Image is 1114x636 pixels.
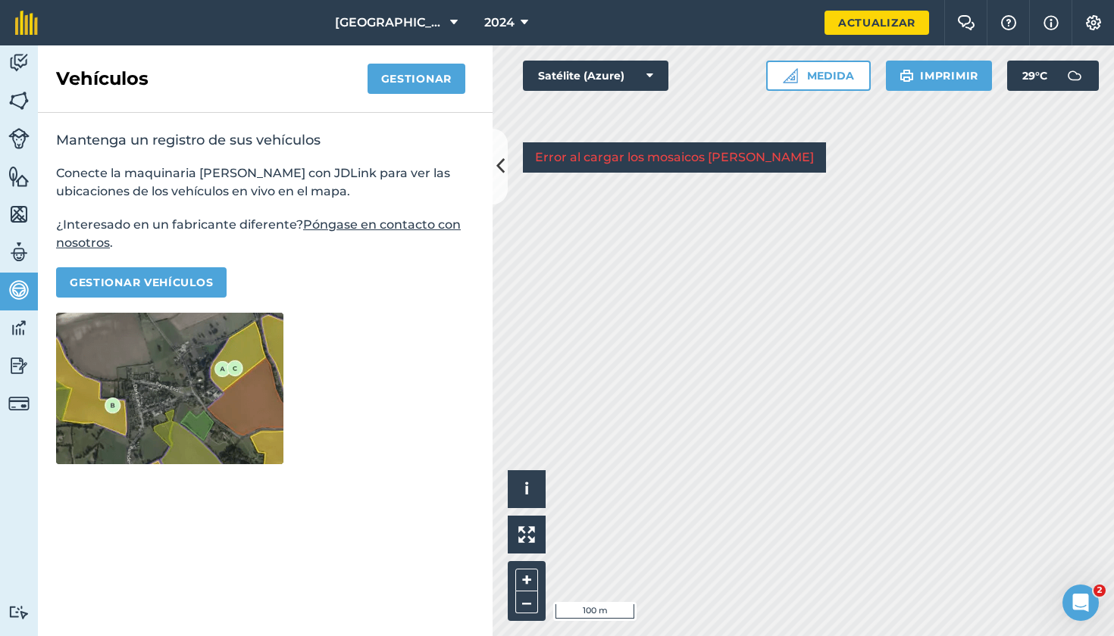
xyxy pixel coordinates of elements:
span: 29 ° C [1022,61,1047,91]
iframe: Intercomunicador chat en vivo [1062,585,1099,621]
span: [GEOGRAPHIC_DATA]. Origen [335,14,444,32]
button: GESTIONAR VEHÍCULOS [56,267,227,298]
h2: Vehículos [56,67,149,91]
button: i [508,470,546,508]
img: Logotipo de fieldmargin [15,11,38,35]
img: svg+xml;base64,PHN2ZyB4bWxucz0iaHR0cDovL3d3dy53My5vcmcvMjAwMC9zdmciIHdpZHRoPSIxOSIgaGVpZ2h0PSIyNC... [900,67,914,85]
img: svg+xml;base64,PD94bWwgdmVyc2lvbj0iMS4wIiBlbmNvZGluZz0idXRmLTgiPz4KPCEtLSBHZW5lcmF0b3I6IEFkb2JlIE... [1059,61,1090,91]
img: svg+xml;base64,PHN2ZyB4bWxucz0iaHR0cDovL3d3dy53My5vcmcvMjAwMC9zdmciIHdpZHRoPSI1NiIgaGVpZ2h0PSI2MC... [8,165,30,188]
button: imprimir [886,61,992,91]
span: i [524,479,529,498]
img: svg+xml;base64,PD94bWwgdmVyc2lvbj0iMS4wIiBlbmNvZGluZz0idXRmLTgiPz4KPCEtLSBHZW5lcmF0b3I6IEFkb2JlIE... [8,316,30,339]
span: 2024 [484,14,515,32]
img: svg+xml;base64,PHN2ZyB4bWxucz0iaHR0cDovL3d3dy53My5vcmcvMjAwMC9zdmciIHdpZHRoPSIxNyIgaGVpZ2h0PSIxNy... [1044,14,1059,32]
p: Error al cargar los mosaicos [PERSON_NAME] [535,148,814,167]
button: + [515,569,538,591]
img: svg+xml;base64,PHN2ZyB4bWxucz0iaHR0cDovL3d3dy53My5vcmcvMjAwMC9zdmciIHdpZHRoPSI1NiIgaGVpZ2h0PSI2MC... [8,89,30,112]
img: Un icono de engranaje [1084,15,1103,30]
img: svg+xml;base64,PD94bWwgdmVyc2lvbj0iMS4wIiBlbmNvZGluZz0idXRmLTgiPz4KPCEtLSBHZW5lcmF0b3I6IEFkb2JlIE... [8,279,30,301]
p: ¿Interesado en un fabricante diferente? . [56,216,474,252]
img: svg+xml;base64,PD94bWwgdmVyc2lvbj0iMS4wIiBlbmNvZGluZz0idXRmLTgiPz4KPCEtLSBHZW5lcmF0b3I6IEFkb2JlIE... [8,51,30,74]
img: svg+xml;base64,PHN2ZyB4bWxucz0iaHR0cDovL3d3dy53My5vcmcvMjAwMC9zdmciIHdpZHRoPSI1NiIgaGVpZ2h0PSI2MC... [8,203,30,226]
h2: Mantenga un registro de sus vehículos [56,131,474,149]
button: Gestionar [368,64,465,94]
img: Icono de regla [783,68,798,83]
button: 29°C [1007,61,1099,91]
a: Actualizar [825,11,929,35]
img: Un icono de signo de interrogación [1000,15,1018,30]
img: svg+xml;base64,PD94bWwgdmVyc2lvbj0iMS4wIiBlbmNvZGluZz0idXRmLTgiPz4KPCEtLSBHZW5lcmF0b3I6IEFkb2JlIE... [8,128,30,149]
img: Dos burbujas de diálogo superpuestas con la burbuja izquierda en primer plano [957,15,975,30]
img: svg+xml;base64,PD94bWwgdmVyc2lvbj0iMS4wIiBlbmNvZGluZz0idXRmLTgiPz4KPCEtLSBHZW5lcmF0b3I6IEFkb2JlIE... [8,393,30,414]
img: svg+xml;base64,PD94bWwgdmVyc2lvbj0iMS4wIiBlbmNvZGluZz0idXRmLTgiPz4KPCEtLSBHZW5lcmF0b3I6IEFkb2JlIE... [8,354,30,377]
button: Satélite (Azure) [523,61,668,91]
p: Conecte la maquinaria [PERSON_NAME] con JDLink para ver las ubicaciones de los vehículos en vivo ... [56,164,474,201]
img: Cuatro flechas, una apuntando arriba a la izquierda, una arriba a la derecha, una abajo a la dere... [518,526,535,543]
img: svg+xml;base64,PD94bWwgdmVyc2lvbj0iMS4wIiBlbmNvZGluZz0idXRmLTgiPz4KPCEtLSBHZW5lcmF0b3I6IEFkb2JlIE... [8,605,30,619]
button: MEDIDA [766,61,871,91]
span: 2 [1094,585,1106,597]
img: svg+xml;base64,PD94bWwgdmVyc2lvbj0iMS4wIiBlbmNvZGluZz0idXRmLTgiPz4KPCEtLSBHZW5lcmF0b3I6IEFkb2JlIE... [8,241,30,263]
button: – [515,591,538,613]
